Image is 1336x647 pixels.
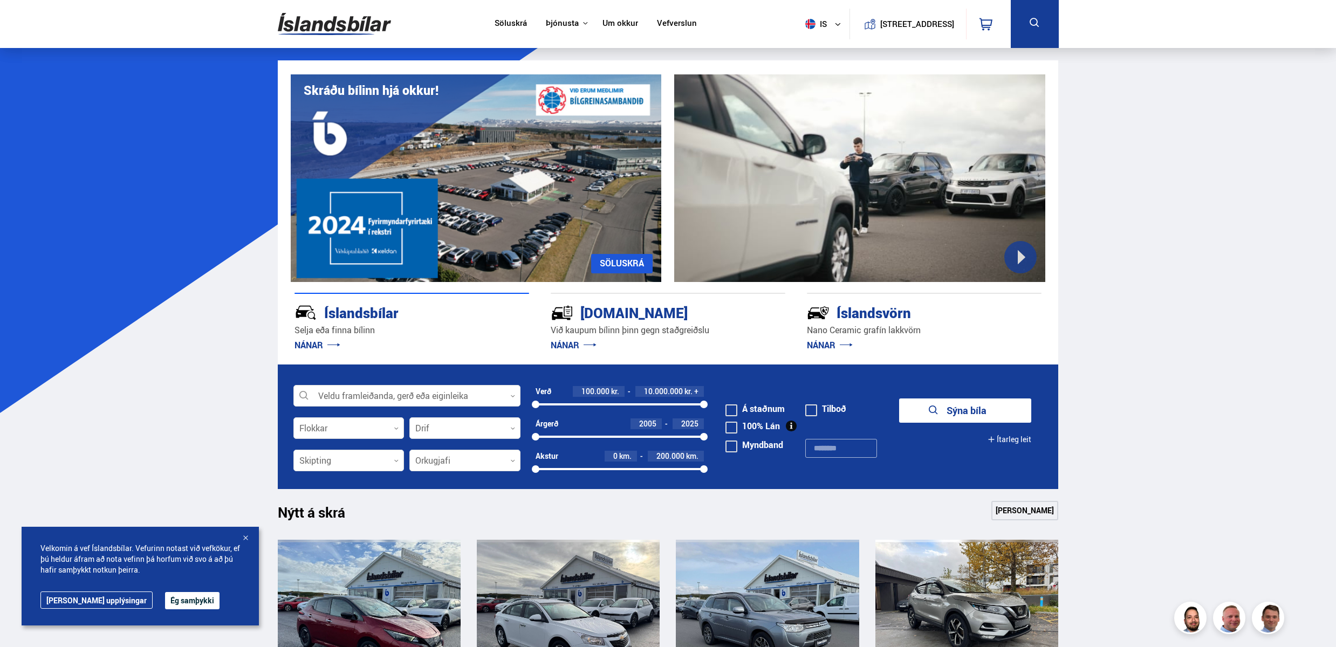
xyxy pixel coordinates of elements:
h1: Skráðu bílinn hjá okkur! [304,83,439,98]
span: Velkomin á vef Íslandsbílar. Vefurinn notast við vefkökur, ef þú heldur áfram að nota vefinn þá h... [40,543,240,575]
img: JRvxyua_JYH6wB4c.svg [294,301,317,324]
img: tr5P-W3DuiFaO7aO.svg [551,301,573,324]
div: Verð [536,387,551,396]
span: 100.000 [581,386,609,396]
button: is [801,8,849,40]
img: siFngHWaQ9KaOqBr.png [1215,603,1247,636]
span: + [694,387,698,396]
button: Ég samþykki [165,592,220,609]
a: [PERSON_NAME] upplýsingar [40,591,153,609]
button: [STREET_ADDRESS] [885,19,950,29]
img: eKx6w-_Home_640_.png [291,74,662,282]
div: Akstur [536,452,558,460]
img: G0Ugv5HjCgRt.svg [278,6,391,42]
div: [DOMAIN_NAME] [551,302,747,321]
button: Ítarleg leit [988,428,1031,452]
h1: Nýtt á skrá [278,504,364,527]
img: -Svtn6bYgwAsiwNX.svg [807,301,830,324]
a: Vefverslun [657,18,697,30]
span: 10.000.000 [644,386,683,396]
a: [PERSON_NAME] [991,501,1058,520]
div: Árgerð [536,419,558,428]
span: 2005 [639,418,656,429]
div: Íslandsbílar [294,302,491,321]
p: Við kaupum bílinn þinn gegn staðgreiðslu [551,324,785,336]
img: nhp88E3Fdnt1Opn2.png [1176,603,1208,636]
button: Þjónusta [546,18,579,29]
span: 200.000 [656,451,684,461]
label: Myndband [725,440,783,449]
label: 100% Lán [725,422,780,430]
div: Íslandsvörn [807,302,1003,321]
span: 0 [613,451,618,461]
span: km. [619,452,632,460]
img: svg+xml;base64,PHN2ZyB4bWxucz0iaHR0cDovL3d3dy53My5vcmcvMjAwMC9zdmciIHdpZHRoPSI1MTIiIGhlaWdodD0iNT... [805,19,816,29]
a: Söluskrá [495,18,527,30]
p: Nano Ceramic grafín lakkvörn [807,324,1042,336]
span: is [801,19,828,29]
a: SÖLUSKRÁ [591,254,653,273]
p: Selja eða finna bílinn [294,324,529,336]
a: NÁNAR [807,339,853,351]
button: Sýna bíla [899,398,1031,423]
a: Um okkur [602,18,638,30]
span: kr. [684,387,693,396]
a: [STREET_ADDRESS] [855,9,960,39]
label: Á staðnum [725,404,785,413]
a: NÁNAR [294,339,340,351]
label: Tilboð [805,404,846,413]
span: kr. [611,387,619,396]
span: 2025 [681,418,698,429]
img: FbJEzSuNWCJXmdc-.webp [1253,603,1286,636]
span: km. [686,452,698,460]
a: NÁNAR [551,339,597,351]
